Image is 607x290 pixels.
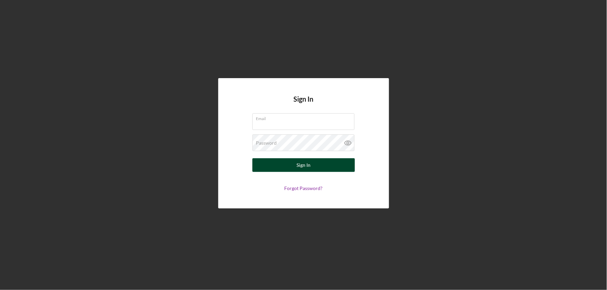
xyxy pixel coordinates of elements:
label: Email [256,114,355,121]
button: Sign In [252,158,355,172]
h4: Sign In [294,95,314,113]
label: Password [256,140,277,146]
div: Sign In [296,158,311,172]
a: Forgot Password? [285,185,323,191]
